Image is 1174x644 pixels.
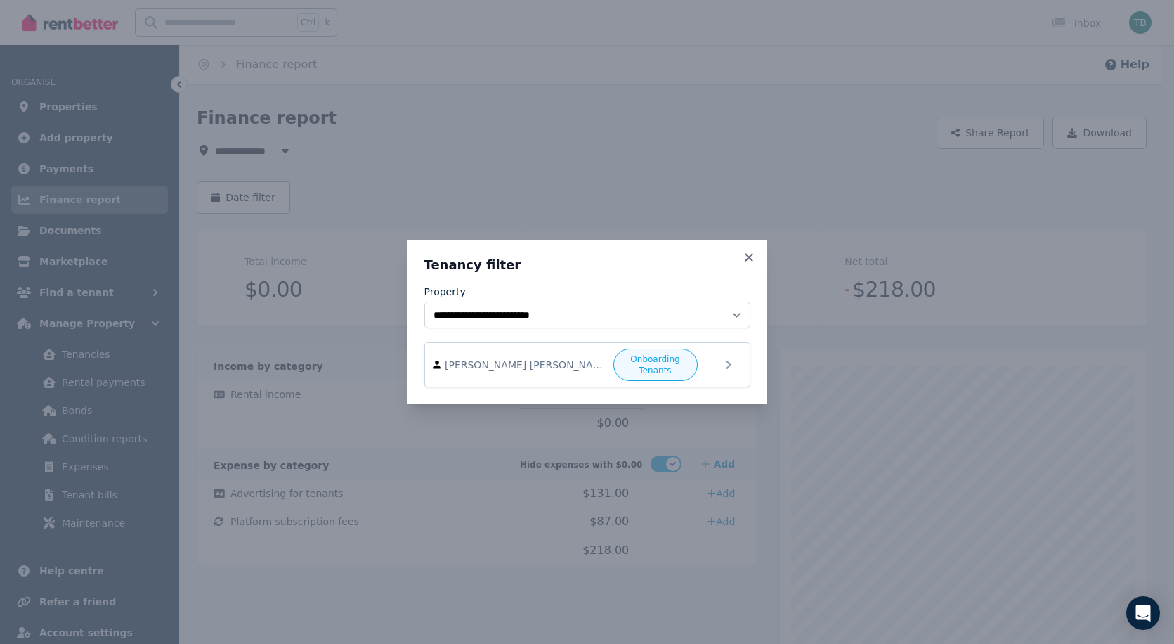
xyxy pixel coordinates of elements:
[445,358,605,372] span: [PERSON_NAME] [PERSON_NAME] and [PERSON_NAME]
[424,257,750,273] h3: Tenancy filter
[424,342,750,387] a: [PERSON_NAME] [PERSON_NAME] and [PERSON_NAME]Onboarding Tenants
[620,354,691,376] span: Onboarding Tenants
[424,285,466,299] label: Property
[1126,596,1160,630] div: Open Intercom Messenger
